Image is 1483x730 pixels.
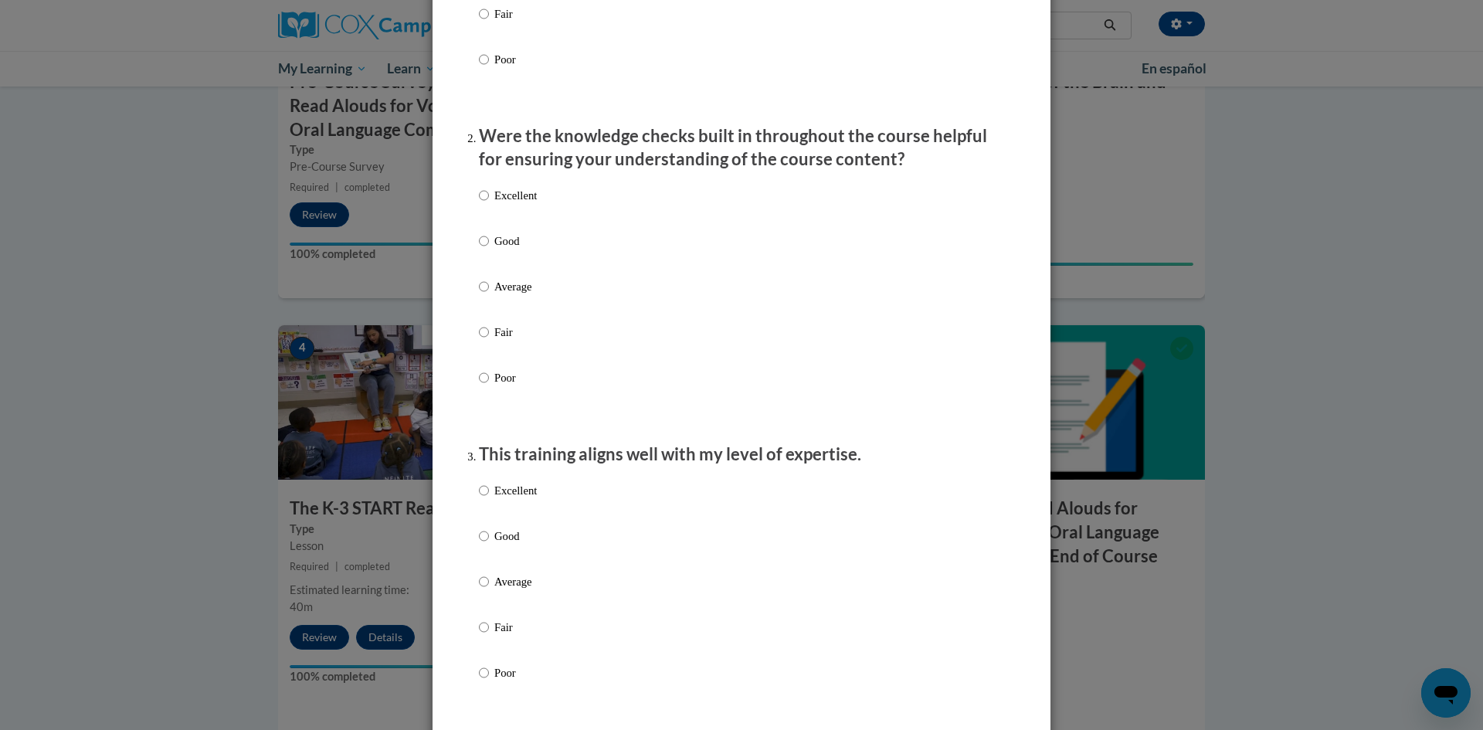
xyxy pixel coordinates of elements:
[479,233,489,250] input: Good
[479,369,489,386] input: Poor
[479,443,1004,467] p: This training aligns well with my level of expertise.
[494,482,537,499] p: Excellent
[479,619,489,636] input: Fair
[479,528,489,545] input: Good
[479,5,489,22] input: Fair
[494,233,537,250] p: Good
[494,619,537,636] p: Fair
[494,664,537,681] p: Poor
[479,187,489,204] input: Excellent
[494,573,537,590] p: Average
[494,324,537,341] p: Fair
[494,51,537,68] p: Poor
[494,278,537,295] p: Average
[479,482,489,499] input: Excellent
[494,5,537,22] p: Fair
[494,528,537,545] p: Good
[479,51,489,68] input: Poor
[494,187,537,204] p: Excellent
[479,573,489,590] input: Average
[479,664,489,681] input: Poor
[479,324,489,341] input: Fair
[479,278,489,295] input: Average
[494,369,537,386] p: Poor
[479,124,1004,172] p: Were the knowledge checks built in throughout the course helpful for ensuring your understanding ...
